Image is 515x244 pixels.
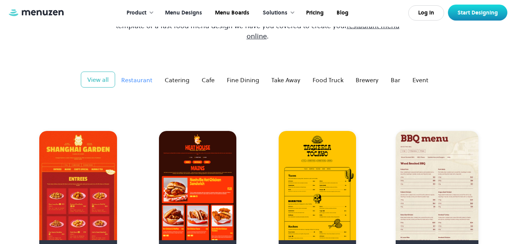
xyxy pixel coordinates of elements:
div: Fine Dining [227,75,259,85]
div: Solutions [263,9,287,17]
a: Blog [329,1,354,25]
div: Solutions [255,1,299,25]
a: Menu Boards [208,1,255,25]
div: Restaurant [121,75,152,85]
div: View all [87,75,109,84]
a: Start Designing [448,5,507,21]
div: Cafe [202,75,215,85]
div: Product [119,1,158,25]
div: Take Away [271,75,300,85]
a: Log In [408,5,444,21]
div: Bar [391,75,400,85]
div: Event [412,75,428,85]
div: Brewery [356,75,379,85]
div: Catering [165,75,189,85]
a: Menu Designs [158,1,208,25]
div: Food Truck [313,75,343,85]
div: Product [127,9,146,17]
a: Pricing [299,1,329,25]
